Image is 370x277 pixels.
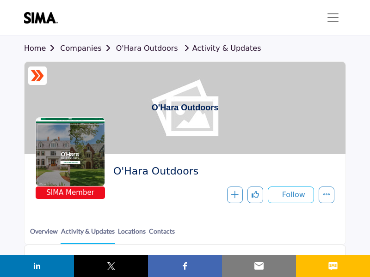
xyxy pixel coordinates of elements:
[37,187,103,198] span: SIMA Member
[320,8,346,27] button: Toggle navigation
[152,62,218,154] h1: O'Hara Outdoors
[31,69,44,83] img: ASM Certified
[117,226,146,243] a: Locations
[180,44,261,53] a: Activity & Updates
[268,187,314,203] button: Follow
[61,226,115,244] a: Activity & Updates
[31,260,43,271] img: linkedin sharing button
[148,226,175,243] a: Contacts
[247,187,263,203] button: Like
[253,260,265,271] img: email sharing button
[105,260,117,271] img: twitter sharing button
[113,165,330,177] h2: O'Hara Outdoors
[24,12,62,24] img: site Logo
[327,260,339,271] img: sms sharing button
[319,187,334,203] button: More details
[179,260,191,271] img: facebook sharing button
[24,44,60,53] a: Home
[30,226,58,243] a: Overview
[60,44,116,53] a: Companies
[116,44,178,53] a: O'Hara Outdoors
